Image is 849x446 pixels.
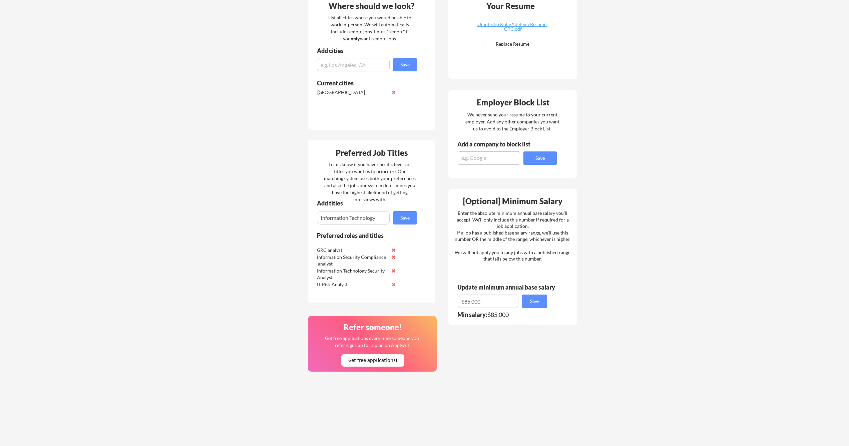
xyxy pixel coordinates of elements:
div: List all cities where you would be able to work in-person. We will automatically include remote j... [324,14,416,42]
div: Where should we look? [310,2,434,10]
div: Your Resume [477,2,543,10]
div: Add titles [317,200,411,206]
div: Add cities [317,48,418,54]
input: E.g. $100,000 [458,295,518,308]
div: [GEOGRAPHIC_DATA] [317,89,388,96]
button: Save [393,211,417,225]
div: We never send your resume to your current employer. Add any other companies you want us to avoid ... [465,111,560,132]
div: Omotesho Kola-Adefemi Resume _GRC.pdf [472,22,551,31]
div: [Optional] Minimum Salary [451,197,575,205]
input: e.g. Los Angeles, CA [317,58,390,71]
div: Get free applications every time someone you refer signs up for a plan on ApplyAll [324,335,419,349]
div: Update minimum annual base salary [457,284,557,290]
div: Information Security Compliance analyst [317,254,387,267]
div: Refer someone! [311,323,435,331]
div: Add a company to block list [457,141,541,147]
div: Preferred roles and titles [317,233,408,239]
strong: Min salary: [457,311,487,318]
div: Let us know if you have specific levels or titles you want us to prioritize. Our matching system ... [324,161,416,203]
div: Preferred Job Titles [310,149,434,157]
button: Save [522,295,547,308]
button: Save [523,151,557,165]
input: E.g. Senior Product Manager [317,211,390,225]
div: Employer Block List [451,98,575,106]
button: Save [393,58,417,71]
div: IT Risk Analyst [317,281,387,288]
strong: only [351,36,360,41]
a: Omotesho Kola-Adefemi Resume _GRC.pdf [472,22,551,32]
div: $85,000 [457,312,551,318]
div: Information Technology Security Analyst [317,268,387,281]
button: Get free applications! [341,354,404,367]
div: Current cities [317,80,409,86]
div: GRC analyst [317,247,387,254]
div: Enter the absolute minimum annual base salary you'll accept. We'll only include this number if re... [455,210,570,262]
